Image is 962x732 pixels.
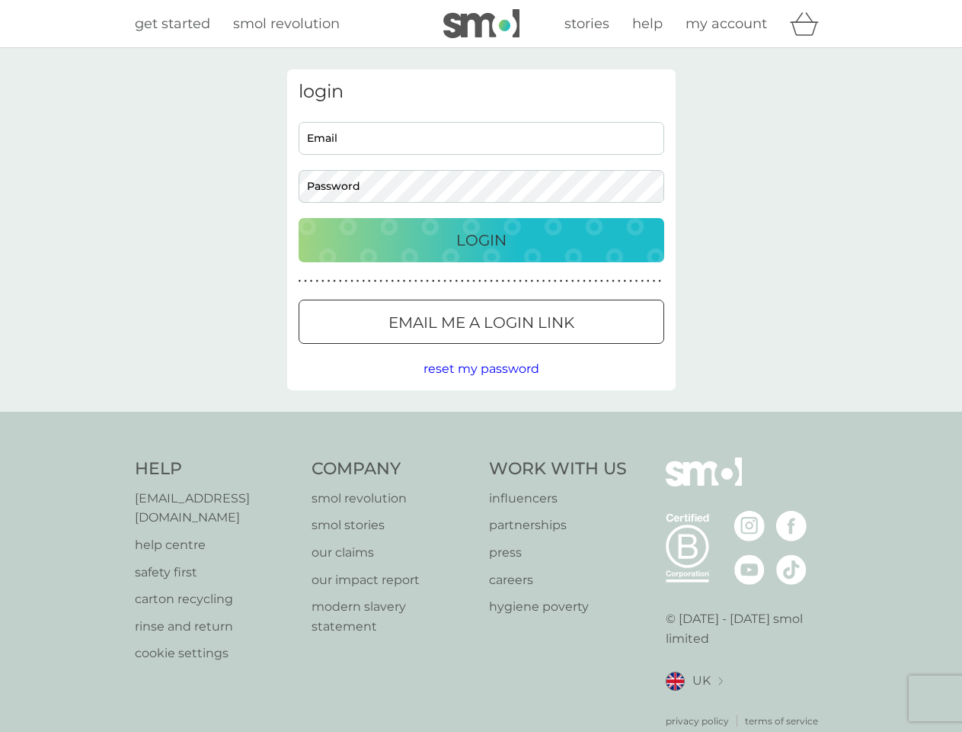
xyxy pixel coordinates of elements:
[489,543,627,563] a: press
[554,278,557,285] p: ●
[531,278,534,285] p: ●
[686,15,767,32] span: my account
[135,589,297,609] p: carton recycling
[577,278,580,285] p: ●
[489,457,627,481] h4: Work With Us
[414,278,417,285] p: ●
[536,278,539,285] p: ●
[385,278,388,285] p: ●
[666,714,729,728] a: privacy policy
[564,15,609,32] span: stories
[629,278,632,285] p: ●
[489,489,627,509] a: influencers
[312,597,474,636] a: modern slavery statement
[312,489,474,509] a: smol revolution
[449,278,452,285] p: ●
[388,310,574,335] p: Email me a login link
[635,278,638,285] p: ●
[397,278,400,285] p: ●
[666,672,685,691] img: UK flag
[484,278,487,285] p: ●
[489,597,627,617] a: hygiene poverty
[403,278,406,285] p: ●
[312,570,474,590] p: our impact report
[135,13,210,35] a: get started
[641,278,644,285] p: ●
[658,278,661,285] p: ●
[423,359,539,379] button: reset my password
[519,278,522,285] p: ●
[776,554,807,585] img: visit the smol Tiktok page
[135,617,297,637] a: rinse and return
[489,515,627,535] a: partnerships
[560,278,563,285] p: ●
[790,8,828,39] div: basket
[328,278,331,285] p: ●
[776,511,807,541] img: visit the smol Facebook page
[312,543,474,563] a: our claims
[490,278,493,285] p: ●
[472,278,475,285] p: ●
[443,9,519,38] img: smol
[600,278,603,285] p: ●
[653,278,656,285] p: ●
[467,278,470,285] p: ●
[135,563,297,583] a: safety first
[489,570,627,590] a: careers
[525,278,528,285] p: ●
[350,278,353,285] p: ●
[718,677,723,685] img: select a new location
[496,278,499,285] p: ●
[583,278,586,285] p: ●
[624,278,627,285] p: ●
[374,278,377,285] p: ●
[345,278,348,285] p: ●
[632,15,663,32] span: help
[647,278,650,285] p: ●
[312,515,474,535] a: smol stories
[135,644,297,663] p: cookie settings
[321,278,324,285] p: ●
[135,535,297,555] a: help centre
[456,228,507,252] p: Login
[423,361,539,376] span: reset my password
[594,278,597,285] p: ●
[299,278,302,285] p: ●
[564,13,609,35] a: stories
[478,278,481,285] p: ●
[513,278,516,285] p: ●
[392,278,395,285] p: ●
[315,278,318,285] p: ●
[542,278,545,285] p: ●
[299,218,664,262] button: Login
[299,81,664,103] h3: login
[420,278,423,285] p: ●
[135,15,210,32] span: get started
[379,278,382,285] p: ●
[233,15,340,32] span: smol revolution
[548,278,551,285] p: ●
[745,714,818,728] a: terms of service
[612,278,615,285] p: ●
[589,278,592,285] p: ●
[135,489,297,528] p: [EMAIL_ADDRESS][DOMAIN_NAME]
[666,609,828,648] p: © [DATE] - [DATE] smol limited
[632,13,663,35] a: help
[408,278,411,285] p: ●
[356,278,360,285] p: ●
[565,278,568,285] p: ●
[618,278,621,285] p: ●
[362,278,365,285] p: ●
[734,511,765,541] img: visit the smol Instagram page
[233,13,340,35] a: smol revolution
